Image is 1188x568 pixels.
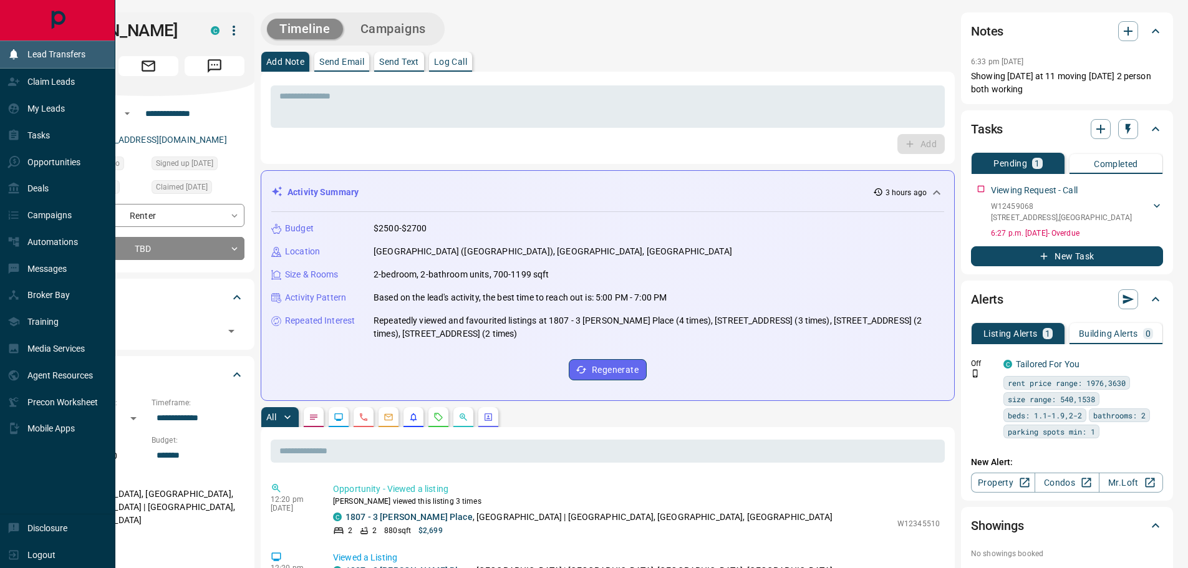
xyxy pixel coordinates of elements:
p: Budget [285,222,314,235]
p: Budget: [152,435,244,446]
p: [PERSON_NAME] viewed this listing 3 times [333,496,940,507]
div: Tags [52,282,244,312]
div: condos.ca [1003,360,1012,368]
svg: Listing Alerts [408,412,418,422]
p: Areas Searched: [52,473,244,484]
button: Open [223,322,240,340]
p: 12:20 pm [271,495,314,504]
div: Activity Summary3 hours ago [271,181,944,204]
p: Location [285,245,320,258]
p: 2 [372,525,377,536]
p: Completed [1094,160,1138,168]
p: Log Call [434,57,467,66]
button: Regenerate [569,359,647,380]
p: 2 [348,525,352,536]
p: Add Note [266,57,304,66]
span: rent price range: 1976,3630 [1008,377,1126,389]
svg: Notes [309,412,319,422]
p: Opportunity - Viewed a listing [333,483,940,496]
p: Send Email [319,57,364,66]
p: $2,699 [418,525,443,536]
p: No showings booked [971,548,1163,559]
div: W12459068[STREET_ADDRESS],[GEOGRAPHIC_DATA] [991,198,1163,226]
p: [GEOGRAPHIC_DATA] ([GEOGRAPHIC_DATA]), [GEOGRAPHIC_DATA], [GEOGRAPHIC_DATA] [374,245,732,258]
p: Based on the lead's activity, the best time to reach out is: 5:00 PM - 7:00 PM [374,291,667,304]
svg: Lead Browsing Activity [334,412,344,422]
svg: Agent Actions [483,412,493,422]
span: Email [118,56,178,76]
h2: Notes [971,21,1003,41]
span: Message [185,56,244,76]
p: Viewed a Listing [333,551,940,564]
div: Mon Oct 13 2025 [152,156,244,174]
p: 6:33 pm [DATE] [971,57,1024,66]
span: size range: 540,1538 [1008,393,1095,405]
p: Motivation: [52,537,244,548]
svg: Requests [433,412,443,422]
svg: Calls [359,412,369,422]
p: 3 hours ago [886,187,927,198]
h2: Alerts [971,289,1003,309]
h2: Showings [971,516,1024,536]
a: Condos [1035,473,1099,493]
div: condos.ca [333,513,342,521]
a: Mr.Loft [1099,473,1163,493]
p: Repeated Interest [285,314,355,327]
p: 2-bedroom, 2-bathroom units, 700-1199 sqft [374,268,549,281]
p: Timeframe: [152,397,244,408]
p: [GEOGRAPHIC_DATA], [GEOGRAPHIC_DATA], [GEOGRAPHIC_DATA] | [GEOGRAPHIC_DATA], [GEOGRAPHIC_DATA] [52,484,244,531]
svg: Emails [384,412,394,422]
span: Signed up [DATE] [156,157,213,170]
p: $2500-$2700 [374,222,427,235]
div: Tasks [971,114,1163,144]
p: Send Text [379,57,419,66]
p: 880 sqft [384,525,411,536]
svg: Push Notification Only [971,369,980,378]
span: beds: 1.1-1.9,2-2 [1008,409,1082,421]
span: Claimed [DATE] [156,181,208,193]
span: bathrooms: 2 [1093,409,1146,421]
p: W12459068 [991,201,1132,212]
div: TBD [52,237,244,260]
p: Pending [993,159,1027,168]
p: 0 [1146,329,1151,338]
p: [DATE] [271,504,314,513]
div: Criteria [52,360,244,390]
p: , [GEOGRAPHIC_DATA] | [GEOGRAPHIC_DATA], [GEOGRAPHIC_DATA], [GEOGRAPHIC_DATA] [345,511,833,524]
button: Campaigns [348,19,438,39]
p: Building Alerts [1079,329,1138,338]
p: Off [971,358,996,369]
div: Mon Oct 13 2025 [152,180,244,198]
svg: Opportunities [458,412,468,422]
p: Repeatedly viewed and favourited listings at 1807 - 3 [PERSON_NAME] Place (4 times), [STREET_ADDR... [374,314,944,340]
div: Renter [52,204,244,227]
p: Viewing Request - Call [991,184,1078,197]
p: 1 [1045,329,1050,338]
p: [STREET_ADDRESS] , [GEOGRAPHIC_DATA] [991,212,1132,223]
button: Timeline [267,19,343,39]
a: [EMAIL_ADDRESS][DOMAIN_NAME] [86,135,227,145]
h2: Tasks [971,119,1003,139]
span: parking spots min: 1 [1008,425,1095,438]
p: Listing Alerts [983,329,1038,338]
a: Tailored For You [1016,359,1079,369]
div: Notes [971,16,1163,46]
p: 6:27 p.m. [DATE] - Overdue [991,228,1163,239]
p: Size & Rooms [285,268,339,281]
div: Showings [971,511,1163,541]
button: Open [120,106,135,121]
p: All [266,413,276,421]
div: condos.ca [211,26,220,35]
p: New Alert: [971,456,1163,469]
button: New Task [971,246,1163,266]
p: Activity Pattern [285,291,346,304]
p: W12345510 [897,518,940,529]
a: Property [971,473,1035,493]
p: Activity Summary [287,186,359,199]
p: Showing [DATE] at 11 moving [DATE] 2 person both working [971,70,1163,96]
p: 1 [1035,159,1040,168]
div: Alerts [971,284,1163,314]
a: 1807 - 3 [PERSON_NAME] Place [345,512,473,522]
h1: [PERSON_NAME] [52,21,192,41]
